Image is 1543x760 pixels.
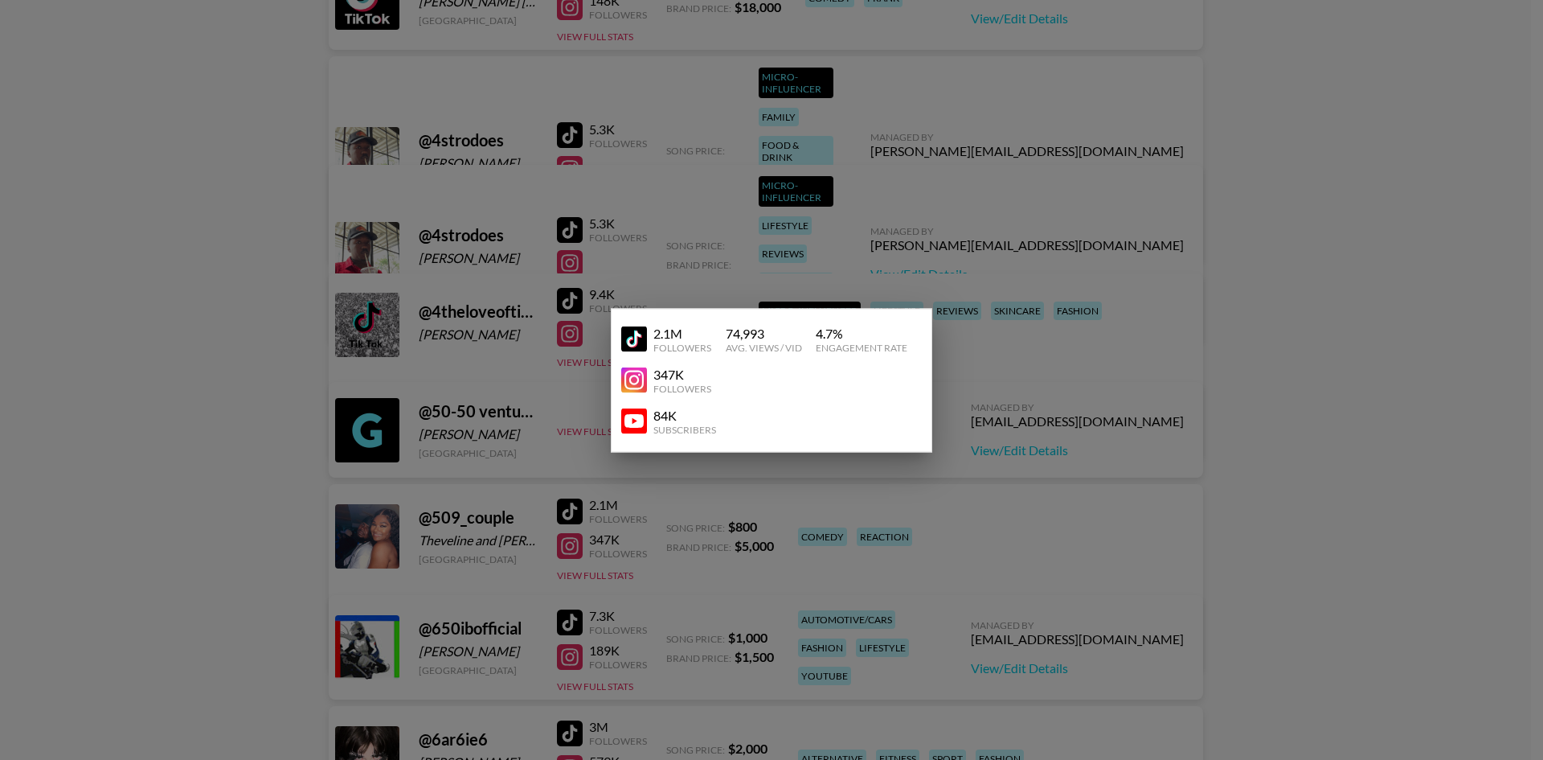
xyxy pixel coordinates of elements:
div: Subscribers [653,423,716,435]
div: Followers [653,382,711,394]
div: 347K [653,366,711,382]
div: Engagement Rate [816,341,907,353]
div: 74,993 [726,325,802,341]
div: 84K [653,407,716,423]
div: Followers [653,341,711,353]
img: YouTube [621,327,647,352]
div: 4.7 % [816,325,907,341]
img: YouTube [621,409,647,434]
div: Avg. Views / Vid [726,341,802,353]
div: 2.1M [653,325,711,341]
img: YouTube [621,368,647,393]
